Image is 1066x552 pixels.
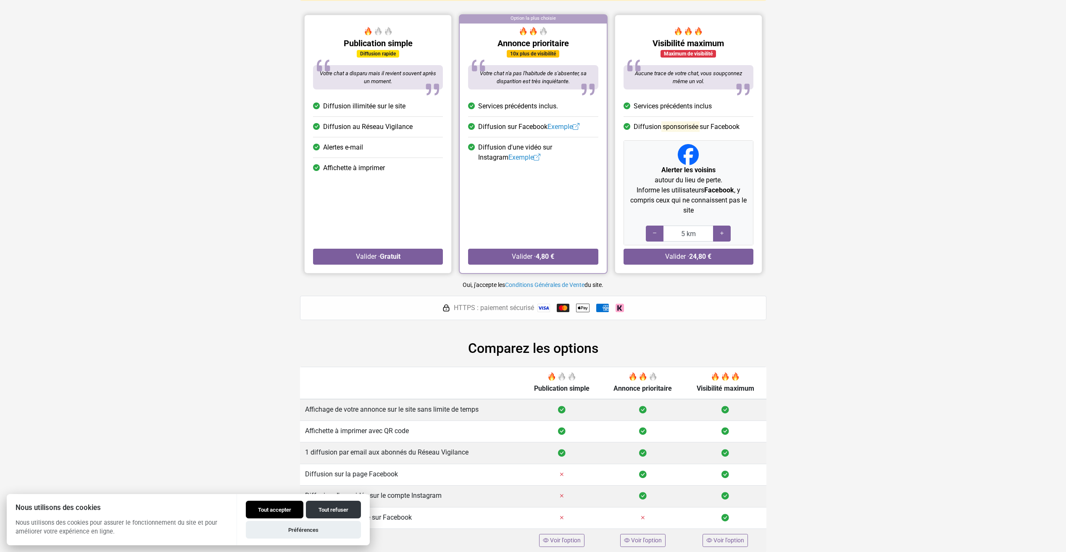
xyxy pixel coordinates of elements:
[557,304,569,312] img: Mastercard
[479,70,586,85] span: Votre chat n'a pas l'habitude de s'absenter, sa disparition est très inquiétante.
[463,281,603,288] small: Oui, j'accepte les du site.
[300,421,522,442] td: Affichette à imprimer avec QR code
[697,384,754,392] span: Visibilité maximum
[534,384,590,392] span: Publication simple
[633,101,711,111] span: Services précédents inclus
[661,166,715,174] strong: Alerter les voisins
[633,122,739,132] span: Diffusion sur Facebook
[713,537,744,544] span: Voir l'option
[634,70,742,85] span: Aucune trace de votre chat, vous soupçonnez même un vol.
[678,144,699,165] img: Facebook
[536,252,554,260] strong: 4,80 €
[323,122,413,132] span: Diffusion au Réseau Vigilance
[613,384,672,392] span: Annonce prioritaire
[478,122,579,132] span: Diffusion sur Facebook
[323,142,363,152] span: Alertes e-mail
[627,185,749,216] p: Informe les utilisateurs , y compris ceux qui ne connaissent pas le site
[627,165,749,185] p: autour du lieu de perte.
[631,537,662,544] span: Voir l'option
[576,301,590,315] img: Apple Pay
[704,186,734,194] strong: Facebook
[300,340,766,356] h2: Comparez les options
[547,123,579,131] a: Exemple
[300,442,522,464] td: 1 diffusion par email aux abonnés du Réseau Vigilance
[357,50,399,58] div: Diffusion rapide
[7,504,237,512] h2: Nous utilisons des cookies
[323,163,385,173] span: Affichette à imprimer
[616,304,624,312] img: Klarna
[300,464,522,485] td: Diffusion sur la page Facebook
[320,70,436,85] span: Votre chat a disparu mais il revient souvent après un moment.
[300,507,522,528] td: Diffusion sponsorisée sur Facebook
[313,38,443,48] h5: Publication simple
[468,249,598,265] button: Valider ·4,80 €
[460,15,606,24] div: Option la plus choisie
[689,252,711,260] strong: 24,80 €
[537,304,550,312] img: Visa
[596,304,609,312] img: American Express
[313,249,443,265] button: Valider ·Gratuit
[508,153,540,161] a: Exemple
[379,252,400,260] strong: Gratuit
[300,399,522,421] td: Affichage de votre annonce sur le site sans limite de temps
[623,38,753,48] h5: Visibilité maximum
[300,486,522,507] td: Diffusion d'une vidéo sur le compte Instagram
[442,304,450,312] img: HTTPS : paiement sécurisé
[323,101,405,111] span: Diffusion illimitée sur le site
[661,121,699,132] mark: sponsorisée
[246,521,361,539] button: Préférences
[505,281,584,288] a: Conditions Générales de Vente
[478,101,558,111] span: Services précédents inclus.
[246,501,303,518] button: Tout accepter
[7,518,237,543] p: Nous utilisons des cookies pour assurer le fonctionnement du site et pour améliorer votre expérie...
[454,303,534,313] span: HTTPS : paiement sécurisé
[478,142,598,163] span: Diffusion d'une vidéo sur Instagram
[468,38,598,48] h5: Annonce prioritaire
[306,501,361,518] button: Tout refuser
[550,537,581,544] span: Voir l'option
[507,50,559,58] div: 10x plus de visibilité
[623,249,753,265] button: Valider ·24,80 €
[661,50,716,58] div: Maximum de visibilité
